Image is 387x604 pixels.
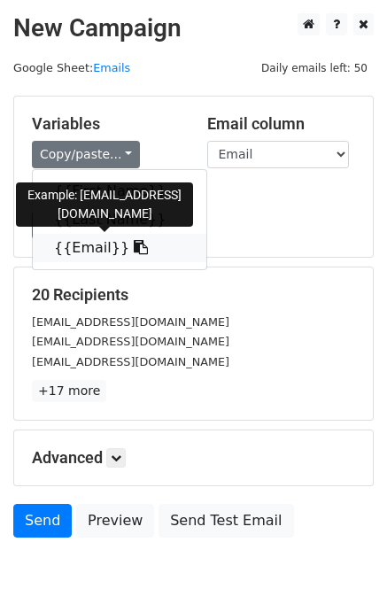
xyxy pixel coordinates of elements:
[32,285,355,305] h5: 20 Recipients
[298,519,387,604] iframe: Chat Widget
[13,504,72,538] a: Send
[32,114,181,134] h5: Variables
[32,315,229,329] small: [EMAIL_ADDRESS][DOMAIN_NAME]
[32,141,140,168] a: Copy/paste...
[33,234,206,262] a: {{Email}}
[159,504,293,538] a: Send Test Email
[76,504,154,538] a: Preview
[13,61,130,74] small: Google Sheet:
[32,380,106,402] a: +17 more
[32,335,229,348] small: [EMAIL_ADDRESS][DOMAIN_NAME]
[13,13,374,43] h2: New Campaign
[255,61,374,74] a: Daily emails left: 50
[32,355,229,368] small: [EMAIL_ADDRESS][DOMAIN_NAME]
[255,58,374,78] span: Daily emails left: 50
[93,61,130,74] a: Emails
[16,182,193,227] div: Example: [EMAIL_ADDRESS][DOMAIN_NAME]
[207,114,356,134] h5: Email column
[32,448,355,468] h5: Advanced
